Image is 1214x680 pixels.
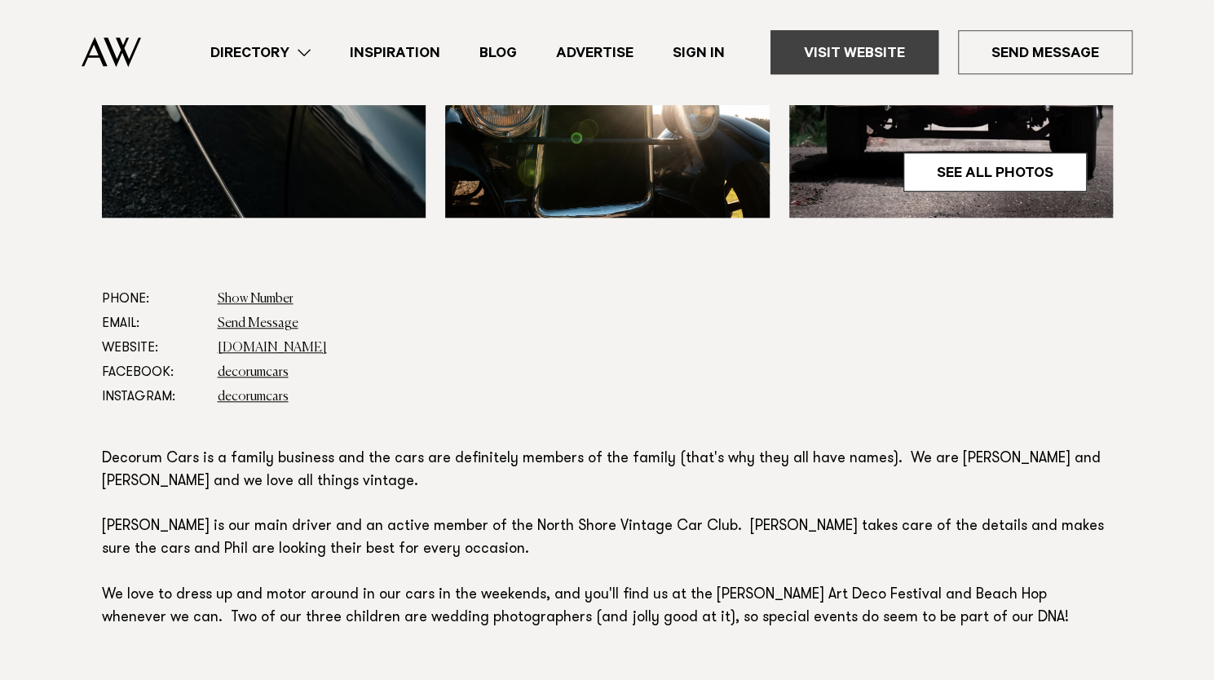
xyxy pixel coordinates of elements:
dt: Email: [102,311,205,336]
a: Directory [191,42,330,64]
a: [DOMAIN_NAME] [218,342,327,355]
a: decorumcars [218,391,289,404]
dt: Instagram: [102,385,205,409]
img: Auckland Weddings Logo [82,37,141,67]
a: Sign In [653,42,744,64]
a: Blog [460,42,536,64]
a: Show Number [218,293,294,306]
a: Advertise [536,42,653,64]
dt: Facebook: [102,360,205,385]
a: Visit Website [770,30,938,74]
a: Send Message [958,30,1132,74]
dt: Website: [102,336,205,360]
a: Send Message [218,317,298,330]
a: decorumcars [218,366,289,379]
dt: Phone: [102,287,205,311]
p: Decorum Cars is a family business and the cars are definitely members of the family (that's why t... [102,448,1113,630]
a: Inspiration [330,42,460,64]
a: See All Photos [903,152,1087,192]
